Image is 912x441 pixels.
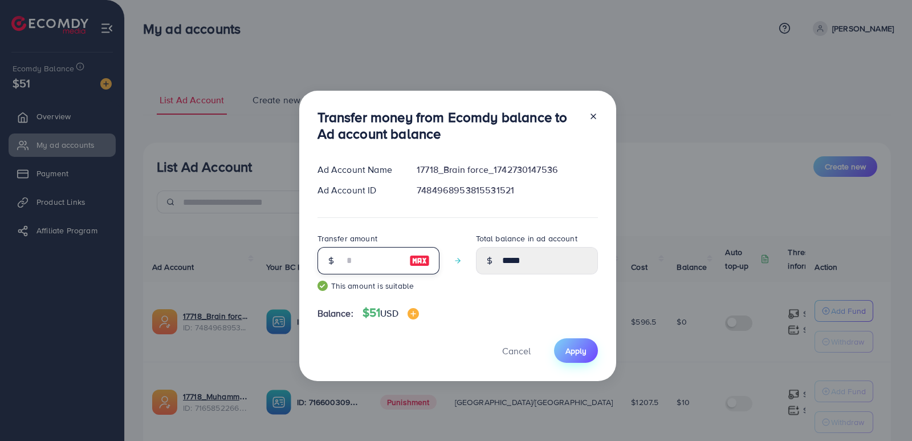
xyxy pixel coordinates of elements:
[488,338,545,363] button: Cancel
[363,306,419,320] h4: $51
[409,254,430,268] img: image
[317,233,377,244] label: Transfer amount
[317,109,580,142] h3: Transfer money from Ecomdy balance to Ad account balance
[565,345,587,357] span: Apply
[502,345,531,357] span: Cancel
[308,163,408,176] div: Ad Account Name
[380,307,398,319] span: USD
[308,184,408,197] div: Ad Account ID
[408,308,419,319] img: image
[317,281,328,291] img: guide
[476,233,577,244] label: Total balance in ad account
[408,184,606,197] div: 7484968953815531521
[317,307,353,320] span: Balance:
[554,338,598,363] button: Apply
[864,390,903,432] iframe: Chat
[408,163,606,176] div: 17718_Brain force_1742730147536
[317,280,439,292] small: This amount is suitable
